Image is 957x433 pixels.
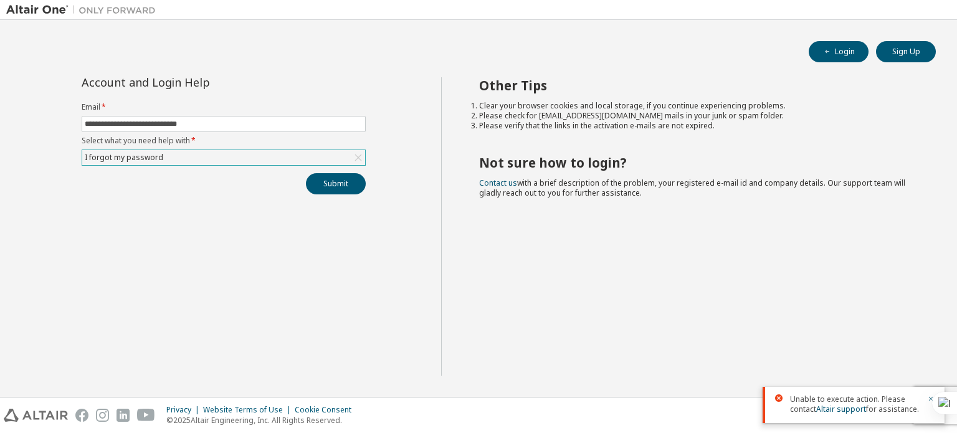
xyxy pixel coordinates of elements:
[479,155,914,171] h2: Not sure how to login?
[479,121,914,131] li: Please verify that the links in the activation e-mails are not expired.
[6,4,162,16] img: Altair One
[83,151,165,164] div: I forgot my password
[479,77,914,93] h2: Other Tips
[75,409,88,422] img: facebook.svg
[295,405,359,415] div: Cookie Consent
[479,111,914,121] li: Please check for [EMAIL_ADDRESS][DOMAIN_NAME] mails in your junk or spam folder.
[82,102,366,112] label: Email
[816,404,866,414] a: Altair support
[876,41,936,62] button: Sign Up
[166,415,359,426] p: © 2025 Altair Engineering, Inc. All Rights Reserved.
[166,405,203,415] div: Privacy
[82,150,365,165] div: I forgot my password
[479,178,905,198] span: with a brief description of the problem, your registered e-mail id and company details. Our suppo...
[117,409,130,422] img: linkedin.svg
[203,405,295,415] div: Website Terms of Use
[479,101,914,111] li: Clear your browser cookies and local storage, if you continue experiencing problems.
[809,41,869,62] button: Login
[137,409,155,422] img: youtube.svg
[82,136,366,146] label: Select what you need help with
[82,77,309,87] div: Account and Login Help
[790,394,920,414] span: Unable to execute action. Please contact for assistance.
[479,178,517,188] a: Contact us
[306,173,366,194] button: Submit
[4,409,68,422] img: altair_logo.svg
[96,409,109,422] img: instagram.svg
